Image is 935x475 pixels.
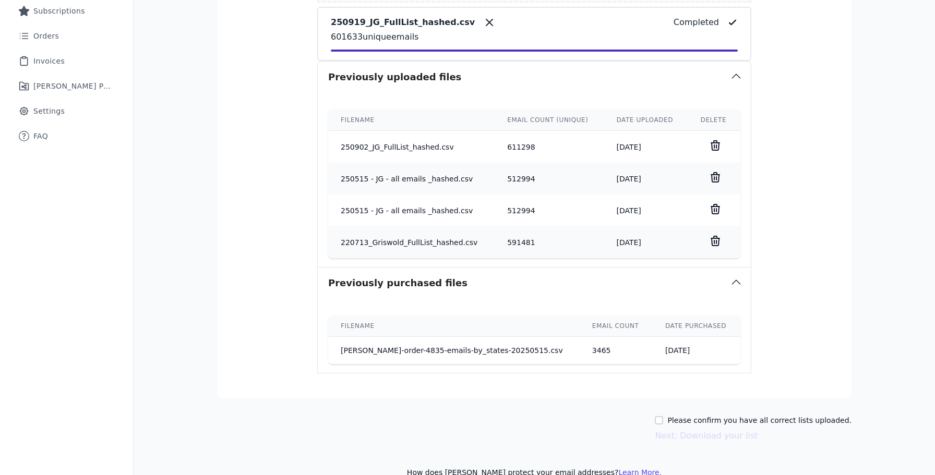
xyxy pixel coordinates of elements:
th: Filename [328,315,580,337]
td: 512994 [495,194,604,226]
span: Orders [33,31,59,41]
td: 250902_JG_FullList_hashed.csv [328,131,495,163]
td: [DATE] [604,163,688,194]
p: 250919_JG_FullList_hashed.csv [331,16,475,29]
th: Delete [688,109,740,131]
td: 250515 - JG - all emails _hashed.csv [328,194,495,226]
a: [PERSON_NAME] Performance [8,75,125,98]
td: [DATE] [604,226,688,258]
th: Date purchased [653,315,740,337]
p: 601633 unique emails [331,31,738,43]
span: Invoices [33,56,65,66]
a: Orders [8,25,125,47]
span: [PERSON_NAME] Performance [33,81,112,91]
th: Email count (unique) [495,109,604,131]
td: 512994 [495,163,604,194]
a: FAQ [8,125,125,148]
th: Date uploaded [604,109,688,131]
label: Please confirm you have all correct lists uploaded. [667,415,852,425]
th: Filename [328,109,495,131]
h3: Previously uploaded files [328,70,461,84]
td: [PERSON_NAME]-order-4835-emails-by_states-20250515.csv [328,337,580,364]
button: Previously uploaded files [318,62,751,93]
td: 591481 [495,226,604,258]
th: Email count [580,315,653,337]
td: [DATE] [604,131,688,163]
span: Subscriptions [33,6,85,16]
h3: Previously purchased files [328,276,468,290]
td: [DATE] [604,194,688,226]
td: [DATE] [653,337,740,364]
span: Settings [33,106,65,116]
td: 3465 [580,337,653,364]
td: 220713_Griswold_FullList_hashed.csv [328,226,495,258]
span: FAQ [33,131,48,141]
a: Invoices [8,50,125,72]
a: Settings [8,100,125,123]
td: 250515 - JG - all emails _hashed.csv [328,163,495,194]
td: 611298 [495,131,604,163]
p: Completed [674,16,719,29]
button: Next: Download your list [655,430,758,442]
button: Previously purchased files [318,267,751,299]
